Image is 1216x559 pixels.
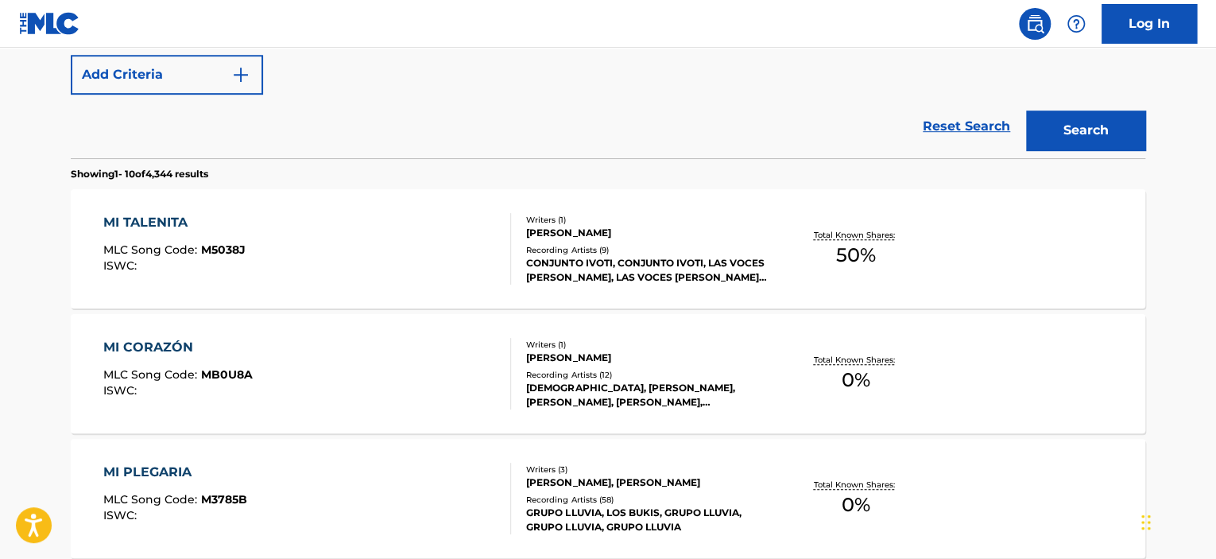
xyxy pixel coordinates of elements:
span: ISWC : [103,383,141,398]
div: MI CORAZÓN [103,338,253,357]
iframe: Chat Widget [1137,483,1216,559]
img: MLC Logo [19,12,80,35]
div: MI PLEGARIA [103,463,247,482]
a: MI CORAZÓNMLC Song Code:MB0U8AISWC:Writers (1)[PERSON_NAME]Recording Artists (12)[DEMOGRAPHIC_DAT... [71,314,1145,433]
a: MI TALENITAMLC Song Code:M5038JISWC:Writers (1)[PERSON_NAME]Recording Artists (9)CONJUNTO IVOTI, ... [71,189,1145,309]
div: [PERSON_NAME] [526,351,766,365]
button: Add Criteria [71,55,263,95]
p: Total Known Shares: [813,229,898,241]
div: Help [1060,8,1092,40]
div: [PERSON_NAME], [PERSON_NAME] [526,476,766,490]
button: Search [1026,111,1145,150]
a: Log In [1102,4,1197,44]
p: Total Known Shares: [813,479,898,491]
p: Showing 1 - 10 of 4,344 results [71,167,208,181]
a: MI PLEGARIAMLC Song Code:M3785BISWC:Writers (3)[PERSON_NAME], [PERSON_NAME]Recording Artists (58)... [71,439,1145,558]
a: Public Search [1019,8,1051,40]
div: Drag [1141,499,1151,546]
div: Recording Artists ( 12 ) [526,369,766,381]
div: Recording Artists ( 9 ) [526,244,766,256]
p: Total Known Shares: [813,354,898,366]
div: Writers ( 1 ) [526,214,766,226]
span: M3785B [201,492,247,507]
div: [PERSON_NAME] [526,226,766,240]
span: 0 % [842,491,870,519]
span: MB0U8A [201,367,253,382]
div: GRUPO LLUVIA, LOS BUKIS, GRUPO LLUVIA, GRUPO LLUVIA, GRUPO LLUVIA [526,506,766,534]
div: Recording Artists ( 58 ) [526,494,766,506]
img: help [1067,14,1086,33]
div: MI TALENITA [103,213,246,232]
div: Writers ( 3 ) [526,464,766,476]
img: search [1025,14,1044,33]
span: ISWC : [103,258,141,273]
span: ISWC : [103,508,141,522]
div: Writers ( 1 ) [526,339,766,351]
div: CONJUNTO IVOTI, CONJUNTO IVOTI, LAS VOCES [PERSON_NAME], LAS VOCES [PERSON_NAME], CONJUNTO IVOTI [526,256,766,285]
span: 50 % [836,241,876,270]
span: MLC Song Code : [103,243,201,257]
span: MLC Song Code : [103,492,201,507]
span: 0 % [842,366,870,394]
img: 9d2ae6d4665cec9f34b9.svg [231,65,250,84]
span: MLC Song Code : [103,367,201,382]
a: Reset Search [915,109,1018,144]
div: [DEMOGRAPHIC_DATA], [PERSON_NAME], [PERSON_NAME], [PERSON_NAME], [PERSON_NAME] [526,381,766,410]
span: M5038J [201,243,246,257]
